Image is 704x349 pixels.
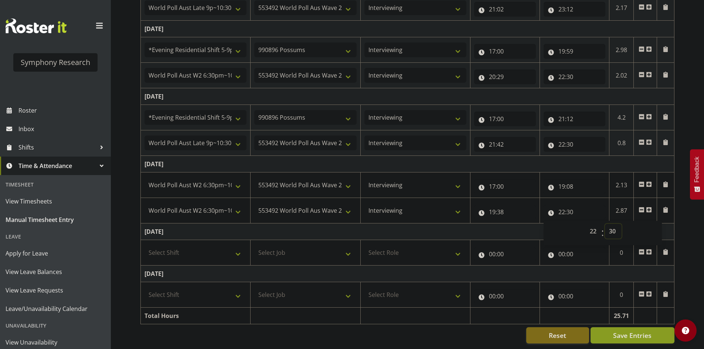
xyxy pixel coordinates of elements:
td: 0 [609,240,634,266]
span: Manual Timesheet Entry [6,214,105,225]
span: Apply for Leave [6,248,105,259]
input: Click to select... [544,137,605,152]
span: View Unavailability [6,337,105,348]
td: [DATE] [141,88,674,105]
input: Click to select... [544,2,605,17]
span: Feedback [694,157,700,182]
td: 0 [609,282,634,308]
a: View Leave Requests [2,281,109,300]
td: 2.13 [609,172,634,198]
input: Click to select... [474,179,536,194]
img: Rosterit website logo [6,18,67,33]
button: Save Entries [591,327,674,343]
div: Leave [2,229,109,244]
input: Click to select... [544,44,605,59]
a: View Timesheets [2,192,109,211]
td: 4.2 [609,105,634,130]
input: Click to select... [474,289,536,304]
td: [DATE] [141,156,674,172]
span: Inbox [18,123,107,134]
input: Click to select... [544,69,605,84]
input: Click to select... [544,247,605,261]
button: Feedback - Show survey [690,149,704,199]
td: [DATE] [141,21,674,37]
input: Click to select... [544,205,605,219]
span: Roster [18,105,107,116]
span: Leave/Unavailability Calendar [6,303,105,314]
input: Click to select... [474,247,536,261]
span: Time & Attendance [18,160,96,171]
input: Click to select... [474,112,536,126]
span: : [601,224,604,242]
span: Shifts [18,142,96,153]
input: Click to select... [544,179,605,194]
a: View Leave Balances [2,263,109,281]
span: View Timesheets [6,196,105,207]
a: Manual Timesheet Entry [2,211,109,229]
input: Click to select... [544,112,605,126]
span: Reset [549,331,566,340]
td: [DATE] [141,266,674,282]
input: Click to select... [474,2,536,17]
span: View Leave Requests [6,285,105,296]
input: Click to select... [474,69,536,84]
td: 2.87 [609,198,634,223]
td: Total Hours [141,308,251,324]
a: Leave/Unavailability Calendar [2,300,109,318]
img: help-xxl-2.png [682,327,689,334]
td: [DATE] [141,223,674,240]
button: Reset [526,327,589,343]
input: Click to select... [474,205,536,219]
div: Unavailability [2,318,109,333]
div: Symphony Research [21,57,90,68]
td: 2.02 [609,63,634,88]
span: View Leave Balances [6,266,105,277]
input: Click to select... [544,289,605,304]
a: Apply for Leave [2,244,109,263]
input: Click to select... [474,137,536,152]
input: Click to select... [474,44,536,59]
td: 25.71 [609,308,634,324]
div: Timesheet [2,177,109,192]
td: 2.98 [609,37,634,63]
span: Save Entries [613,331,652,340]
td: 0.8 [609,130,634,156]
